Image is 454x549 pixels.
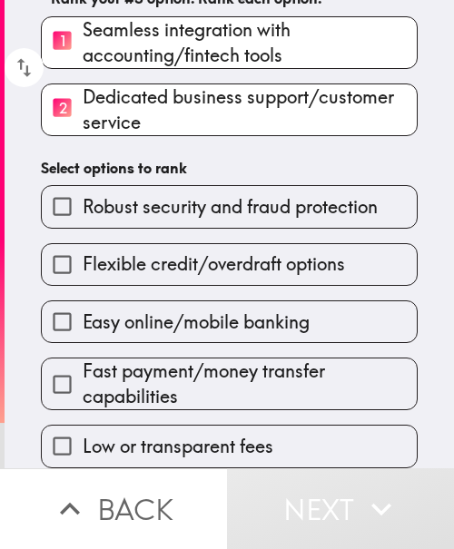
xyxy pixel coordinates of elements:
button: Flexible credit/overdraft options [42,244,417,285]
button: Next [227,468,454,549]
span: Easy online/mobile banking [83,309,310,335]
button: 1Seamless integration with accounting/fintech tools [42,17,417,68]
span: Seamless integration with accounting/fintech tools [83,17,417,68]
button: Fast payment/money transfer capabilities [42,358,417,409]
span: Flexible credit/overdraft options [83,251,345,277]
button: Robust security and fraud protection [42,186,417,227]
span: Low or transparent fees [83,434,273,459]
span: Robust security and fraud protection [83,194,378,220]
h6: Select options to rank [41,158,418,178]
button: Low or transparent fees [42,426,417,466]
button: 2Dedicated business support/customer service [42,84,417,135]
span: Dedicated business support/customer service [83,84,417,135]
span: Fast payment/money transfer capabilities [83,358,417,409]
button: Easy online/mobile banking [42,301,417,342]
